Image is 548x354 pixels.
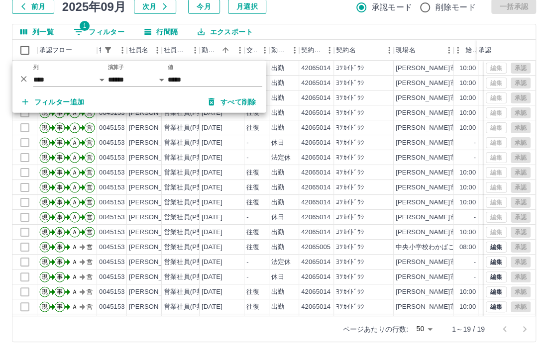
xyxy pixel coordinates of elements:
[271,168,284,177] div: 出勤
[164,302,212,312] div: 営業社員(P契約)
[87,124,93,131] text: 営
[459,287,476,297] div: 10:00
[474,272,476,282] div: -
[72,154,78,161] text: Ａ
[129,243,183,252] div: [PERSON_NAME]
[164,198,212,207] div: 営業社員(P契約)
[486,242,507,253] button: 編集
[57,184,63,191] text: 事
[115,43,130,58] button: メニュー
[16,71,31,86] button: 削除
[57,244,63,251] text: 事
[301,302,330,312] div: 42065014
[478,40,491,61] div: 承認
[72,199,78,206] text: Ａ
[465,40,476,61] div: 始業
[271,198,284,207] div: 出勤
[441,43,456,58] button: メニュー
[271,138,284,148] div: 休日
[72,229,78,236] text: Ａ
[336,243,364,252] div: ﾖﾂｶｲﾄﾞｳｼ
[99,153,125,163] div: 0045153
[271,258,291,267] div: 法定休
[129,123,183,133] div: [PERSON_NAME]
[301,79,330,88] div: 42065014
[87,303,93,310] text: 営
[129,108,183,118] div: [PERSON_NAME]
[459,168,476,177] div: 10:00
[301,213,330,222] div: 42065014
[164,272,212,282] div: 営業社員(P契約)
[42,199,48,206] text: 現
[244,40,269,61] div: 交通費
[287,43,302,58] button: メニュー
[396,153,476,163] div: [PERSON_NAME]市管理者
[301,123,330,133] div: 42065014
[246,243,259,252] div: 往復
[271,79,284,88] div: 出勤
[129,40,148,61] div: 社員名
[87,154,93,161] text: 営
[99,272,125,282] div: 0045153
[129,183,183,192] div: [PERSON_NAME]
[301,40,322,61] div: 契約コード
[396,79,476,88] div: [PERSON_NAME]市管理者
[396,272,476,282] div: [PERSON_NAME]市管理者
[396,108,476,118] div: [PERSON_NAME]市管理者
[372,1,412,13] span: 承認モード
[459,93,476,103] div: 10:00
[336,64,364,73] div: ﾖﾂｶｲﾄﾞｳｼ
[99,123,125,133] div: 0045153
[336,123,364,133] div: ﾖﾂｶｲﾄﾞｳｼ
[72,184,78,191] text: Ａ
[164,153,212,163] div: 営業社員(P契約)
[271,93,284,103] div: 出勤
[299,40,334,61] div: 契約コード
[396,198,476,207] div: [PERSON_NAME]市管理者
[336,40,355,61] div: 契約名
[202,123,222,133] div: [DATE]
[301,108,330,118] div: 42065014
[202,153,222,163] div: [DATE]
[72,214,78,221] text: Ａ
[202,213,222,222] div: [DATE]
[202,138,222,148] div: [DATE]
[336,258,364,267] div: ﾖﾂｶｲﾄﾞｳｼ
[396,243,487,252] div: 中央小学校わかばこどもルーム
[271,40,287,61] div: 勤務区分
[202,272,222,282] div: [DATE]
[396,258,476,267] div: [PERSON_NAME]市管理者
[301,287,330,297] div: 42065014
[396,64,476,73] div: [PERSON_NAME]市管理者
[246,138,248,148] div: -
[459,64,476,73] div: 10:00
[87,214,93,221] text: 営
[42,244,48,251] text: 現
[202,258,222,267] div: [DATE]
[42,139,48,146] text: 現
[164,258,212,267] div: 営業社員(P契約)
[190,24,260,39] button: エクスポート
[301,272,330,282] div: 42065014
[57,214,63,221] text: 事
[57,259,63,265] text: 事
[168,64,173,71] label: 値
[246,287,259,297] div: 往復
[42,124,48,131] text: 現
[396,168,476,177] div: [PERSON_NAME]市管理者
[72,273,78,280] text: Ａ
[202,168,222,177] div: [DATE]
[301,168,330,177] div: 42065014
[99,213,125,222] div: 0045153
[164,123,212,133] div: 営業社員(P契約)
[246,213,248,222] div: -
[486,271,507,282] button: 編集
[336,302,364,312] div: ﾖﾂｶｲﾄﾞｳｼ
[162,40,200,61] div: 社員区分
[396,40,415,61] div: 現場名
[301,138,330,148] div: 42065014
[42,169,48,176] text: 現
[336,168,364,177] div: ﾖﾂｶｲﾄﾞｳｼ
[129,302,183,312] div: [PERSON_NAME]
[271,108,284,118] div: 出勤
